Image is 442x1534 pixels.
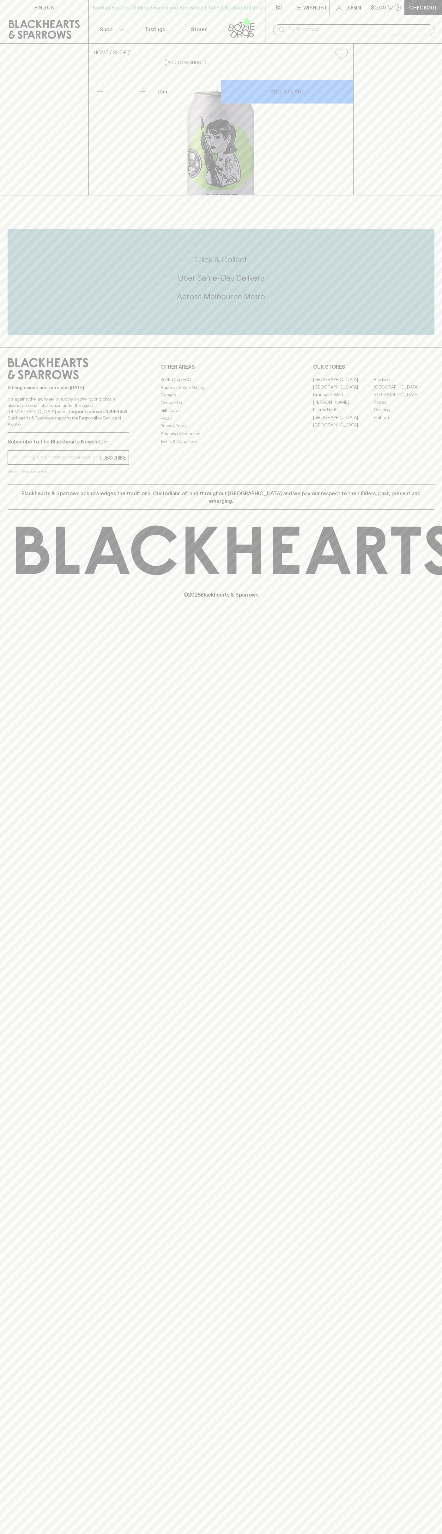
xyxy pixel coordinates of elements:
a: Stores [177,15,221,43]
p: OTHER AREAS [160,363,282,371]
h5: Click & Collect [8,254,434,265]
a: Brunswick West [313,391,374,398]
p: Shop [100,26,112,33]
a: HOME [94,50,108,55]
p: ADD TO CART [270,88,304,95]
p: We will never spam you [8,468,129,474]
p: $0.00 [371,4,386,11]
p: Can [157,88,167,95]
p: Blackhearts & Sparrows acknowledges the traditional Custodians of land throughout [GEOGRAPHIC_DAT... [12,490,430,505]
input: e.g. jane@blackheartsandsparrows.com.au [13,453,97,463]
a: [GEOGRAPHIC_DATA] [374,383,434,391]
a: Business & Bulk Gifting [160,383,282,391]
p: 0 [397,6,399,9]
p: FIND US [34,4,54,11]
button: Shop [89,15,133,43]
p: OUR STORES [313,363,434,371]
a: Fitzroy North [313,406,374,413]
div: Can [155,85,221,98]
p: It is against the law to sell or supply alcohol to, or to obtain alcohol on behalf of a person un... [8,396,129,427]
p: Subscribe to The Blackhearts Newsletter [8,438,129,445]
h5: Uber Same-Day Delivery [8,273,434,283]
a: Terms & Conditions [160,438,282,445]
strong: Liquor License #32064953 [69,409,127,414]
a: [GEOGRAPHIC_DATA] [313,413,374,421]
p: Tastings [145,26,165,33]
input: Try "Pinot noir" [288,25,429,35]
a: FAQ's [160,414,282,422]
p: Stores [191,26,207,33]
a: Braddon [374,376,434,383]
div: Call to action block [8,229,434,335]
button: SUBSCRIBE [97,451,129,464]
a: [GEOGRAPHIC_DATA] [313,376,374,383]
h5: Across Melbourne Metro [8,291,434,302]
p: SUBSCRIBE [100,454,126,461]
a: Shipping Information [160,430,282,437]
a: [GEOGRAPHIC_DATA] [313,383,374,391]
button: Add to wishlist [333,46,350,62]
p: Checkout [409,4,438,11]
a: [GEOGRAPHIC_DATA] [374,391,434,398]
a: [GEOGRAPHIC_DATA] [313,421,374,429]
button: Add to wishlist [165,59,206,66]
a: [PERSON_NAME] [313,398,374,406]
img: 50934.png [89,65,353,195]
a: Careers [160,391,282,399]
a: Contact Us [160,399,282,407]
a: Tastings [133,15,177,43]
a: SHOP [113,50,127,55]
button: ADD TO CART [221,80,353,104]
p: Wishlist [303,4,327,11]
p: Login [345,4,361,11]
a: Gift Cards [160,407,282,414]
a: Prahran [374,413,434,421]
a: Geelong [374,406,434,413]
a: Fitzroy [374,398,434,406]
p: Sibling owned and run since [DATE] [8,384,129,391]
a: Bottle Drop FAQ's [160,376,282,383]
a: Privacy Policy [160,422,282,430]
